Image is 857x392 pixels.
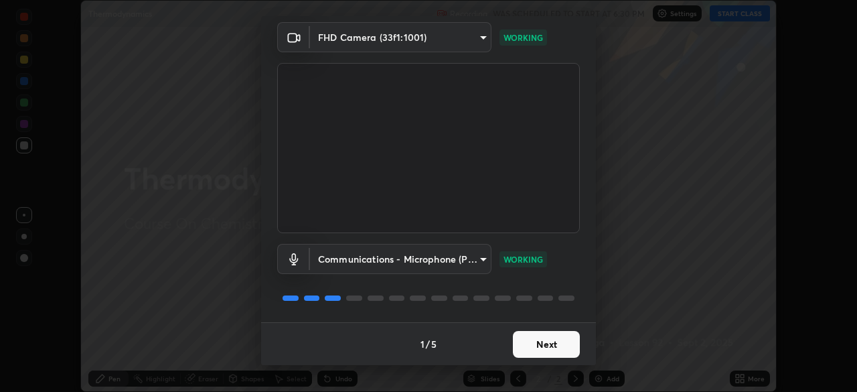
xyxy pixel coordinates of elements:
p: WORKING [503,31,543,44]
div: FHD Camera (33f1:1001) [310,22,491,52]
h4: 1 [420,337,424,351]
div: FHD Camera (33f1:1001) [310,244,491,274]
p: WORKING [503,253,543,265]
h4: / [426,337,430,351]
h4: 5 [431,337,437,351]
button: Next [513,331,580,358]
